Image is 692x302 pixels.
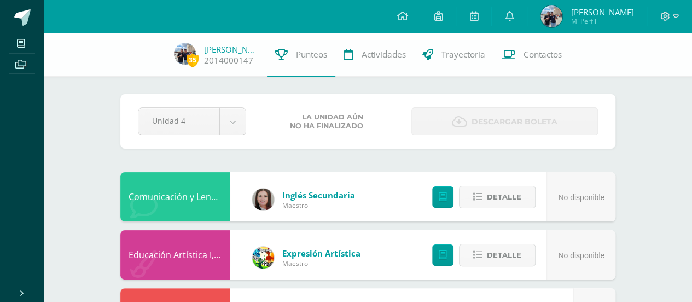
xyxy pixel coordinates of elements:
[120,172,230,221] div: Comunicación y Lenguaje, Idioma Extranjero Inglés
[252,189,274,210] img: 8af0450cf43d44e38c4a1497329761f3.png
[152,108,206,134] span: Unidad 4
[571,16,633,26] span: Mi Perfil
[204,55,253,66] a: 2014000147
[296,49,327,60] span: Punteos
[282,201,355,210] span: Maestro
[558,251,604,260] span: No disponible
[441,49,485,60] span: Trayectoria
[571,7,633,18] span: [PERSON_NAME]
[252,247,274,269] img: 159e24a6ecedfdf8f489544946a573f0.png
[335,33,414,77] a: Actividades
[558,193,604,202] span: No disponible
[282,259,360,268] span: Maestro
[138,108,246,135] a: Unidad 4
[120,230,230,280] div: Educación Artística I, Música y Danza
[487,187,521,207] span: Detalle
[282,190,355,201] span: Inglés Secundaria
[414,33,493,77] a: Trayectoria
[362,49,406,60] span: Actividades
[493,33,570,77] a: Contactos
[204,44,259,55] a: [PERSON_NAME]
[282,248,360,259] span: Expresión Artística
[174,43,196,65] img: f66163e901d91b21c8cec0638fbfd2e8.png
[267,33,335,77] a: Punteos
[187,53,199,67] span: 35
[290,113,363,130] span: La unidad aún no ha finalizado
[472,109,557,135] span: Descargar boleta
[459,244,536,266] button: Detalle
[540,5,562,27] img: f66163e901d91b21c8cec0638fbfd2e8.png
[487,245,521,265] span: Detalle
[524,49,562,60] span: Contactos
[459,186,536,208] button: Detalle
